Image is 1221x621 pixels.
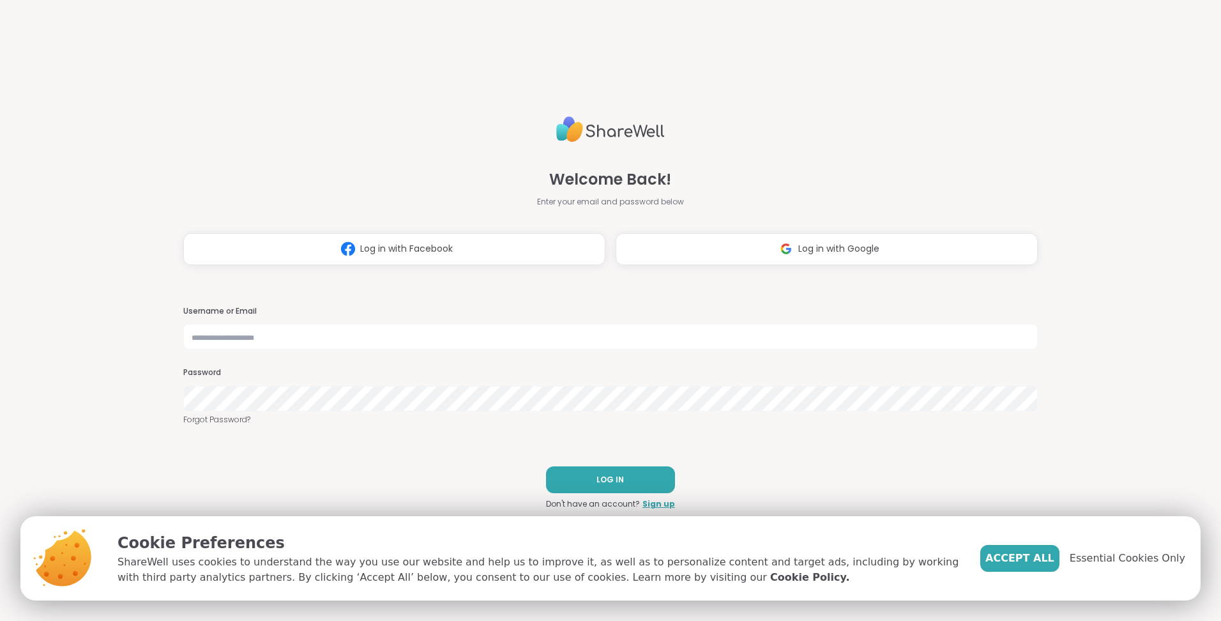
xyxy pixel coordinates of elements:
[118,555,960,585] p: ShareWell uses cookies to understand the way you use our website and help us to improve it, as we...
[616,233,1038,265] button: Log in with Google
[336,237,360,261] img: ShareWell Logomark
[183,233,605,265] button: Log in with Facebook
[985,551,1054,566] span: Accept All
[1070,551,1185,566] span: Essential Cookies Only
[360,242,453,256] span: Log in with Facebook
[546,498,640,510] span: Don't have an account?
[556,111,665,148] img: ShareWell Logo
[770,570,849,585] a: Cookie Policy.
[183,306,1038,317] h3: Username or Email
[546,466,675,493] button: LOG IN
[596,474,624,486] span: LOG IN
[537,196,684,208] span: Enter your email and password below
[118,532,960,555] p: Cookie Preferences
[798,242,879,256] span: Log in with Google
[549,168,671,191] span: Welcome Back!
[183,367,1038,378] h3: Password
[183,414,1038,425] a: Forgot Password?
[642,498,675,510] a: Sign up
[980,545,1059,572] button: Accept All
[774,237,798,261] img: ShareWell Logomark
